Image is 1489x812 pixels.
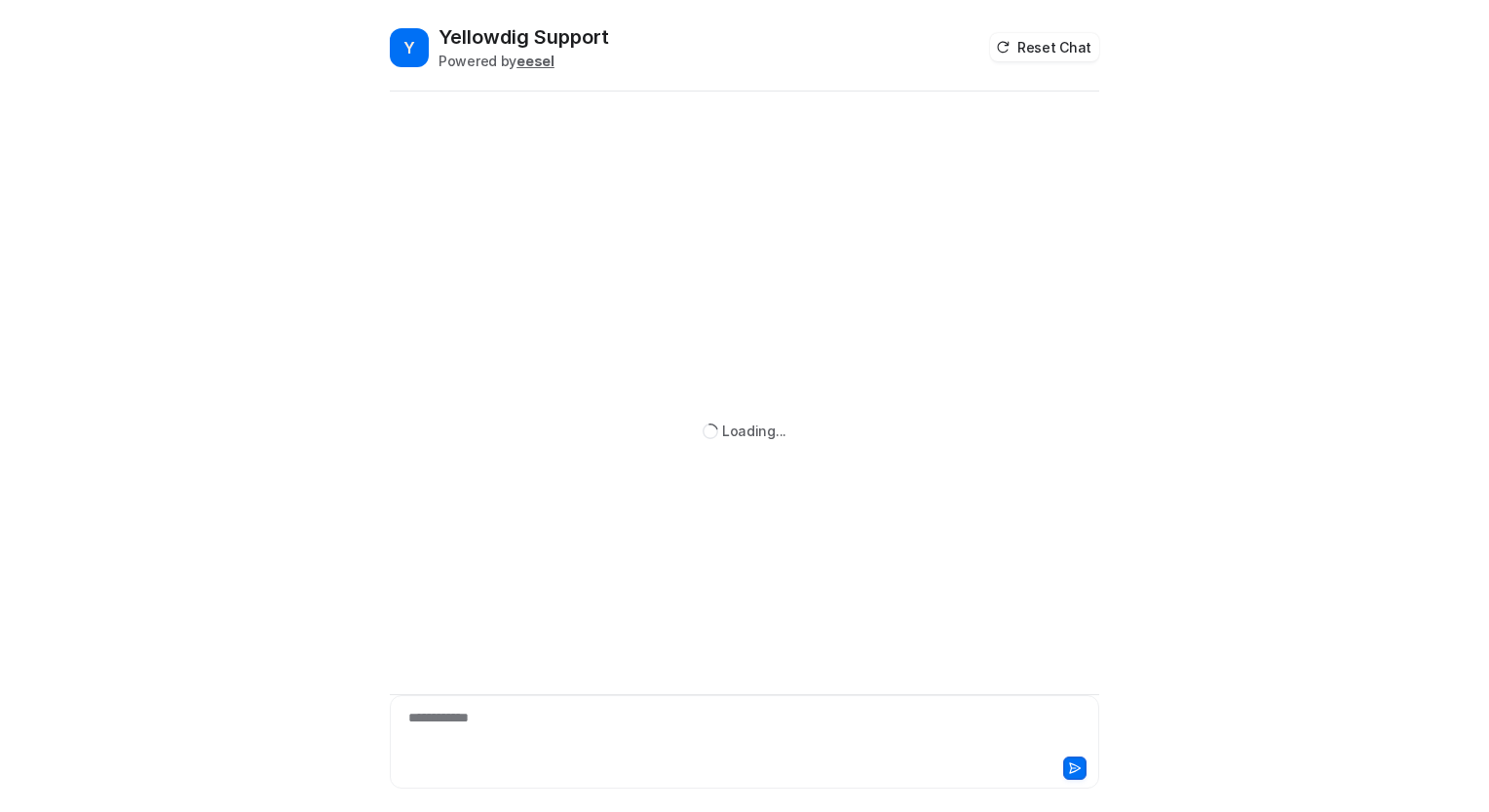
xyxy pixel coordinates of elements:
[439,23,609,51] h2: Yellowdig Support
[390,28,429,67] span: Y
[516,53,554,69] b: eesel
[439,51,609,71] div: Powered by
[990,33,1099,61] button: Reset Chat
[722,421,786,441] div: Loading...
